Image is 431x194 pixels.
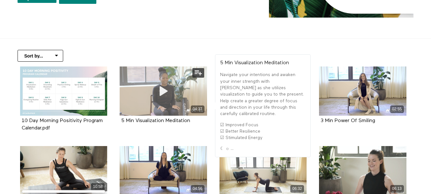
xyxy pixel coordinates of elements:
[121,118,190,123] a: 5 Min Visualization Meditation
[22,118,103,131] strong: 10 Day Morning Positivity Program Calendar.pdf
[220,122,306,141] p: ☑ Improved Focus ☑ Better Resilience ☑ Stimulated Energy
[390,105,404,113] div: 02:55
[290,185,304,192] div: 06:32
[220,60,289,66] strong: 5 Min Visualization Meditation
[191,185,204,192] div: 04:56
[120,66,207,116] a: 5 Min Visualization Meditation 04:37
[319,66,406,116] a: 3 Min Power Of Smiling 02:55
[321,118,375,123] a: 3 Min Power Of Smiling
[191,105,204,113] div: 04:37
[192,68,204,78] button: Add to my list
[91,183,105,190] div: 10:58
[220,72,306,117] p: Navigate your intentions and awaken your inner strength with [PERSON_NAME] as she utilizes visual...
[220,145,306,152] p: ☾ ☼ ...
[22,118,103,130] a: 10 Day Morning Positivity Program Calendar.pdf
[20,66,108,116] a: 10 Day Morning Positivity Program Calendar.pdf
[390,185,404,192] div: 06:13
